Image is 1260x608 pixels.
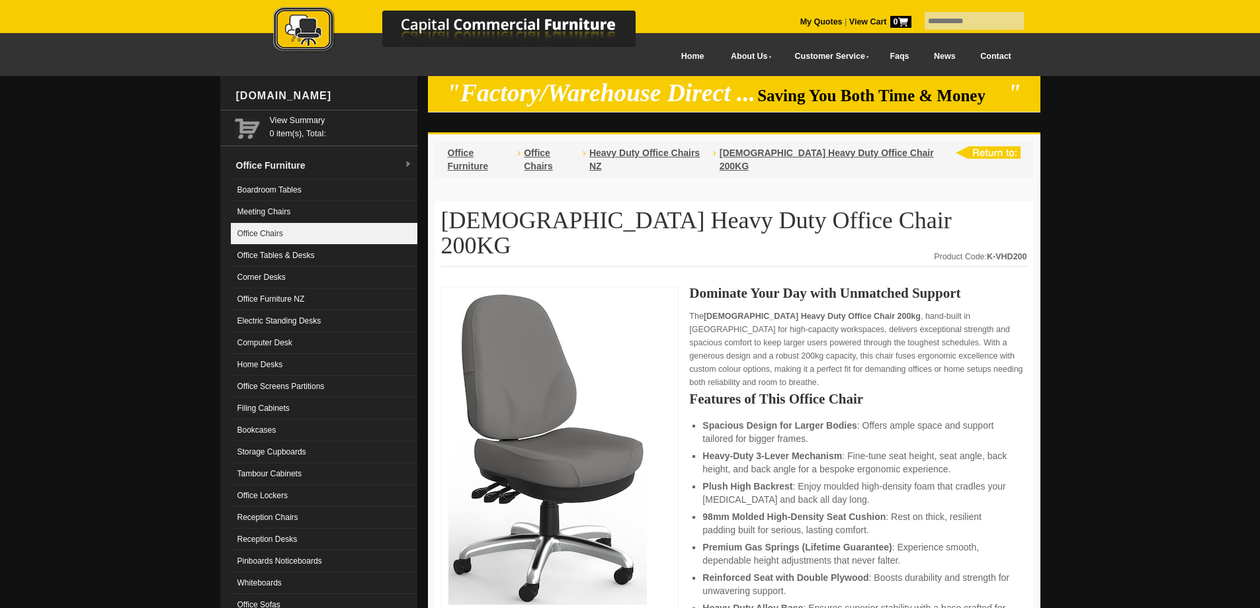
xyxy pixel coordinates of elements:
a: Filing Cabinets [231,398,417,419]
a: Meeting Chairs [231,201,417,223]
strong: View Cart [849,17,911,26]
a: Office Chairs [231,223,417,245]
strong: Premium Gas Springs (Lifetime Guarantee) [702,542,892,552]
img: Capital Commercial Furniture Logo [237,7,700,55]
strong: Reinforced Seat with Double Plywood [702,572,868,583]
strong: Heavy-Duty 3-Lever Mechanism [702,451,842,461]
a: Office Tables & Desks [231,245,417,267]
img: dropdown [404,161,412,169]
strong: [DEMOGRAPHIC_DATA] Heavy Duty Office Chair 200kg [704,312,921,321]
h2: Features of This Office Chair [689,392,1027,406]
a: Home Desks [231,354,417,376]
a: Contact [968,42,1023,71]
li: : Fine-tune seat height, seat angle, back height, and back angle for a bespoke ergonomic experience. [702,449,1013,476]
img: Veda Heavy Duty Office Chair with ergonomic design and 200kg weight capacity. [448,294,647,605]
a: Storage Cupboards [231,441,417,463]
span: 0 [890,16,911,28]
a: Customer Service [780,42,877,71]
li: : Boosts durability and strength for unwavering support. [702,571,1013,597]
a: Capital Commercial Furniture Logo [237,7,700,59]
h1: [DEMOGRAPHIC_DATA] Heavy Duty Office Chair 200KG [441,208,1027,267]
li: : Enjoy moulded high-density foam that cradles your [MEDICAL_DATA] and back all day long. [702,480,1013,506]
a: Whiteboards [231,572,417,594]
li: › [583,146,586,173]
a: My Quotes [800,17,843,26]
a: View Cart0 [847,17,911,26]
img: return to [955,146,1021,159]
a: Computer Desk [231,332,417,354]
a: Tambour Cabinets [231,463,417,485]
strong: Spacious Design for Larger Bodies [702,420,857,431]
em: " [1007,79,1021,107]
a: Reception Chairs [231,507,417,529]
a: Office Lockers [231,485,417,507]
a: Office Furniture [448,148,488,171]
li: : Experience smooth, dependable height adjustments that never falter. [702,541,1013,567]
p: The , hand-built in [GEOGRAPHIC_DATA] for high-capacity workspaces, delivers exceptional strength... [689,310,1027,389]
h2: Dominate Your Day with Unmatched Support [689,286,1027,300]
a: Office Chairs [524,148,553,171]
li: : Rest on thick, resilient padding built for serious, lasting comfort. [702,510,1013,537]
div: [DOMAIN_NAME] [231,76,417,116]
a: Office Furniture NZ [231,288,417,310]
li: : Offers ample space and support tailored for bigger frames. [702,419,1013,445]
a: Boardroom Tables [231,179,417,201]
a: Heavy Duty Office Chairs NZ [589,148,700,171]
a: Faqs [878,42,922,71]
strong: 98mm Molded High-Density Seat Cushion [702,511,886,522]
div: Product Code: [934,250,1027,263]
a: News [921,42,968,71]
a: Pinboards Noticeboards [231,550,417,572]
a: Corner Desks [231,267,417,288]
li: › [517,146,521,173]
a: View Summary [270,114,412,127]
em: "Factory/Warehouse Direct ... [446,79,755,107]
span: 0 item(s), Total: [270,114,412,138]
strong: K-VHD200 [987,252,1027,261]
li: › [712,146,716,173]
strong: Plush High Backrest [702,481,792,492]
a: About Us [716,42,780,71]
a: Bookcases [231,419,417,441]
a: Office Screens Partitions [231,376,417,398]
a: Electric Standing Desks [231,310,417,332]
a: [DEMOGRAPHIC_DATA] Heavy Duty Office Chair 200KG [720,148,934,171]
a: Office Furnituredropdown [231,152,417,179]
span: Saving You Both Time & Money [757,87,1005,105]
a: Reception Desks [231,529,417,550]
